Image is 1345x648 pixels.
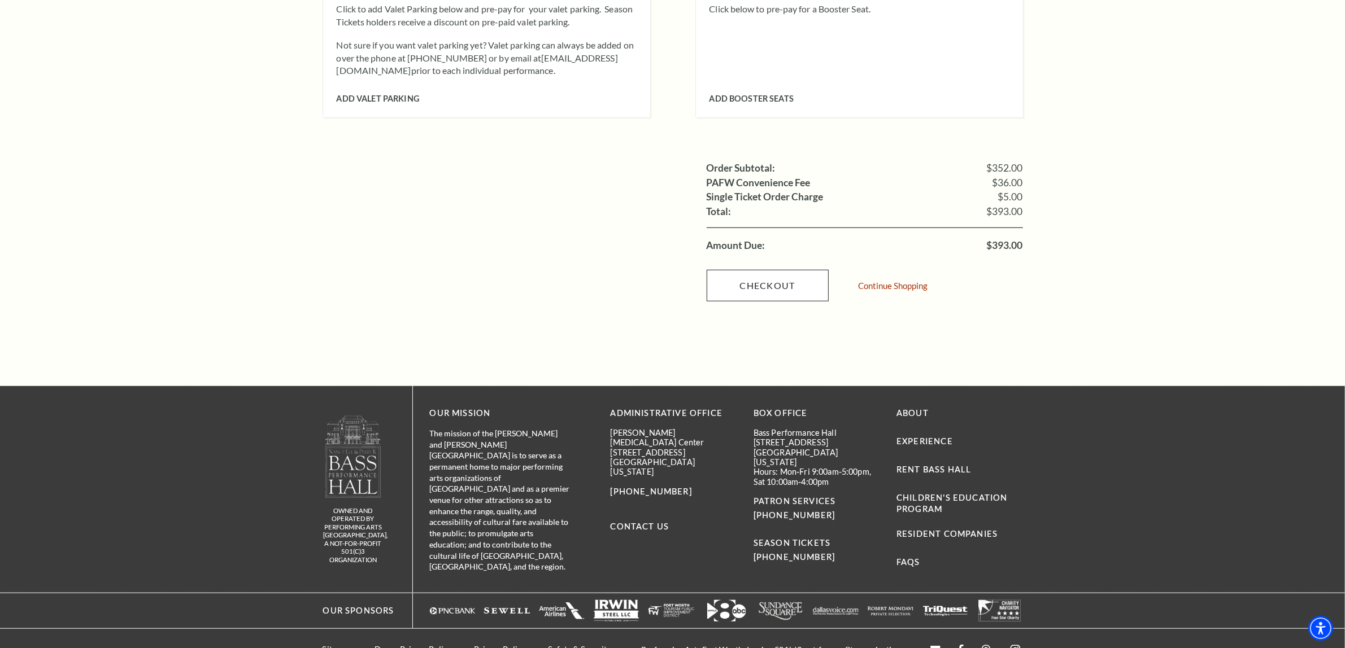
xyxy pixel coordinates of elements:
[896,493,1007,514] a: Children's Education Program
[430,600,476,621] a: Logo of PNC Bank in white text with a triangular symbol. - open in a new tab - target website may...
[707,207,732,217] label: Total:
[539,600,585,621] a: The image is completely blank or white. - open in a new tab
[337,3,637,28] p: Click to add Valet Parking below and pre-pay for your valet parking. Season Tickets holders recei...
[754,437,880,447] p: [STREET_ADDRESS]
[896,408,929,418] a: About
[594,600,639,621] a: Logo of Irwin Steel LLC, featuring the company name in bold letters with a simple design. - open ...
[754,523,880,565] p: SEASON TICKETS [PHONE_NUMBER]
[758,600,804,621] a: Logo of Sundance Square, featuring stylized text in white. - open in a new tab
[922,600,968,621] img: The image is completely blank or white.
[324,507,383,564] p: owned and operated by Performing Arts [GEOGRAPHIC_DATA], A NOT-FOR-PROFIT 501(C)3 ORGANIZATION
[710,3,1009,15] p: Click below to pre-pay for a Booster Seat.
[754,448,880,467] p: [GEOGRAPHIC_DATA][US_STATE]
[868,600,913,621] a: The image is completely blank or white. - open in a new tab
[539,600,585,621] img: The image is completely blank or white.
[754,467,880,487] p: Hours: Mon-Fri 9:00am-5:00pm, Sat 10:00am-4:00pm
[896,465,971,474] a: Rent Bass Hall
[430,406,571,421] p: OUR MISSION
[754,406,880,421] p: BOX OFFICE
[430,600,476,621] img: Logo of PNC Bank in white text with a triangular symbol.
[707,240,765,251] label: Amount Due:
[324,415,382,498] img: owned and operated by Performing Arts Fort Worth, A NOT-FOR-PROFIT 501(C)3 ORGANIZATION
[484,600,530,621] img: The image is completely blank or white.
[611,448,737,457] p: [STREET_ADDRESS]
[707,178,811,188] label: PAFW Convenience Fee
[998,192,1023,202] span: $5.00
[707,163,776,173] label: Order Subtotal:
[987,240,1023,251] span: $393.00
[922,600,968,621] a: The image is completely blank or white. - open in a new tab
[611,428,737,448] p: [PERSON_NAME][MEDICAL_DATA] Center
[858,282,928,290] a: Continue Shopping
[896,436,953,446] a: Experience
[648,600,694,621] img: The image is completely blank or white.
[611,457,737,477] p: [GEOGRAPHIC_DATA][US_STATE]
[611,522,669,531] a: Contact Us
[312,604,394,618] p: Our Sponsors
[707,270,829,301] a: Checkout
[594,600,639,621] img: Logo of Irwin Steel LLC, featuring the company name in bold letters with a simple design.
[611,406,737,421] p: Administrative Office
[754,428,880,437] p: Bass Performance Hall
[484,600,530,621] a: The image is completely blank or white. - open in a new tab
[1308,616,1333,641] div: Accessibility Menu
[977,600,1023,621] a: The image is completely blank or white. - open in a new tab
[703,600,749,621] a: Logo featuring the number "8" with an arrow and "abc" in a modern design. - open in a new tab
[710,94,794,103] span: Add Booster Seats
[813,600,859,621] img: The image features a simple white background with text that appears to be a logo or brand name.
[977,600,1023,621] img: The image is completely blank or white.
[611,485,737,499] p: [PHONE_NUMBER]
[707,192,824,202] label: Single Ticket Order Charge
[703,600,749,621] img: Logo featuring the number "8" with an arrow and "abc" in a modern design.
[987,207,1023,217] span: $393.00
[896,557,920,567] a: FAQs
[337,94,419,103] span: Add Valet Parking
[813,600,859,621] a: The image features a simple white background with text that appears to be a logo or brand name. -...
[868,600,913,621] img: The image is completely blank or white.
[758,600,804,621] img: Logo of Sundance Square, featuring stylized text in white.
[896,529,998,538] a: Resident Companies
[337,39,637,77] p: Not sure if you want valet parking yet? Valet parking can always be added on over the phone at [P...
[754,494,880,523] p: PATRON SERVICES [PHONE_NUMBER]
[430,428,571,572] p: The mission of the [PERSON_NAME] and [PERSON_NAME][GEOGRAPHIC_DATA] is to serve as a permanent ho...
[993,178,1023,188] span: $36.00
[987,163,1023,173] span: $352.00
